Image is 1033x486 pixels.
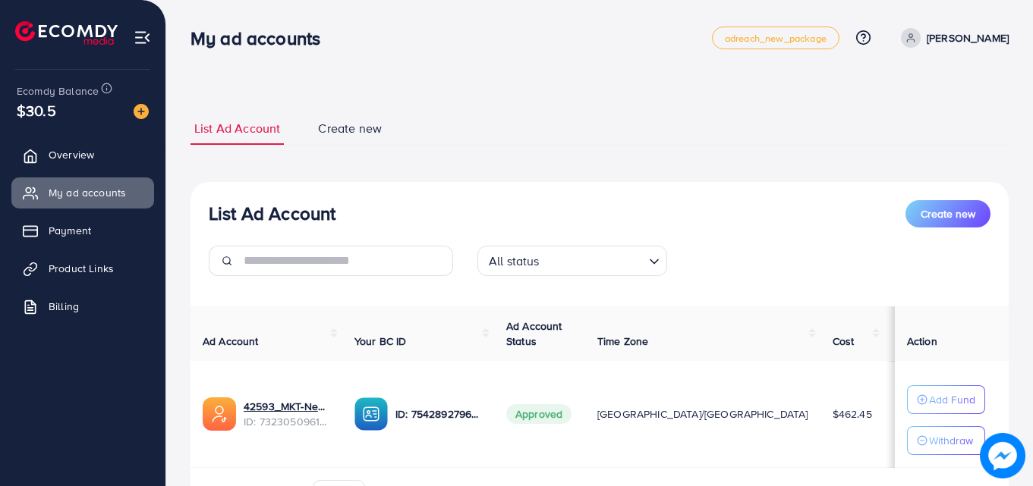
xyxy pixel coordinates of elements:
span: List Ad Account [194,120,280,137]
span: $462.45 [833,406,872,422]
span: Cost [833,334,855,349]
img: menu [134,29,151,46]
span: [GEOGRAPHIC_DATA]/[GEOGRAPHIC_DATA] [597,406,808,422]
img: image [134,104,149,119]
div: <span class='underline'>42593_MKT-New_1705030690861</span></br>7323050961424007170 [244,399,330,430]
p: Add Fund [929,390,975,409]
span: My ad accounts [49,185,126,200]
a: Overview [11,140,154,170]
img: image [980,433,1025,478]
a: Payment [11,215,154,246]
button: Add Fund [907,385,985,414]
a: adreach_new_package [712,27,839,49]
span: Ad Account [203,334,259,349]
a: Product Links [11,253,154,284]
span: All status [486,250,543,272]
h3: My ad accounts [191,27,332,49]
span: adreach_new_package [725,33,827,43]
span: Your BC ID [354,334,407,349]
span: Product Links [49,261,114,276]
p: Withdraw [929,431,973,450]
span: Overview [49,147,94,162]
a: 42593_MKT-New_1705030690861 [244,399,330,414]
span: Time Zone [597,334,648,349]
span: Action [907,334,937,349]
img: ic-ads-acc.e4c84228.svg [203,397,236,431]
span: Ecomdy Balance [17,83,99,99]
input: Search for option [544,247,643,272]
button: Withdraw [907,426,985,455]
div: Search for option [477,246,667,276]
a: My ad accounts [11,177,154,208]
h3: List Ad Account [209,202,335,224]
p: ID: 7542892796370649089 [395,405,482,423]
a: [PERSON_NAME] [895,28,1009,48]
a: Billing [11,291,154,321]
span: $30.5 [17,99,56,121]
span: Create new [921,206,975,221]
img: ic-ba-acc.ded83a64.svg [354,397,388,431]
span: Billing [49,299,79,314]
p: [PERSON_NAME] [927,29,1009,47]
span: Create new [318,120,382,137]
img: logo [15,21,118,45]
button: Create new [905,200,990,227]
span: Ad Account Status [506,318,562,349]
span: ID: 7323050961424007170 [244,414,330,429]
span: Approved [506,404,572,424]
span: Payment [49,223,91,238]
